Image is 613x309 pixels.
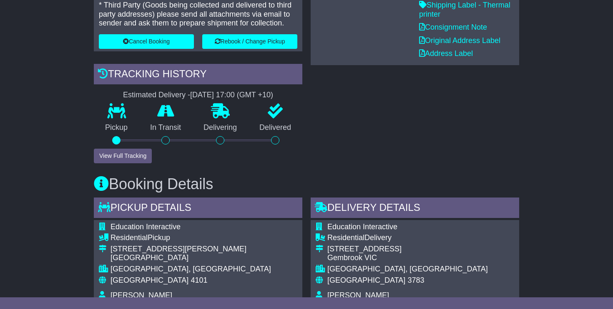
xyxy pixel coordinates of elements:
span: Education Interactive [111,223,181,231]
button: Cancel Booking [99,34,194,49]
span: [GEOGRAPHIC_DATA] [111,276,188,284]
div: Delivery [327,233,514,243]
button: View Full Tracking [94,149,152,163]
div: [STREET_ADDRESS][PERSON_NAME] [111,245,297,254]
p: Delivering [192,123,248,132]
p: Delivered [248,123,302,132]
div: Estimated Delivery - [94,91,302,100]
h3: Booking Details [94,176,519,192]
a: Shipping Label - Thermal printer [419,1,510,18]
div: [GEOGRAPHIC_DATA], [GEOGRAPHIC_DATA] [327,265,514,274]
span: [PERSON_NAME] [327,291,389,299]
span: [GEOGRAPHIC_DATA] [327,276,405,284]
div: Gembrook VIC [327,253,514,263]
div: Pickup [111,233,297,243]
a: Address Label [419,49,473,58]
a: Consignment Note [419,23,487,31]
div: [DATE] 17:00 (GMT +10) [190,91,273,100]
button: Rebook / Change Pickup [202,34,297,49]
a: Original Address Label [419,36,500,45]
span: 4101 [191,276,207,284]
div: Tracking history [94,64,302,86]
span: Residential [327,233,364,242]
div: [GEOGRAPHIC_DATA], [GEOGRAPHIC_DATA] [111,265,297,274]
span: Residential [111,233,148,242]
div: [STREET_ADDRESS] [327,245,514,254]
div: Delivery Details [311,198,519,220]
p: * Third Party (Goods being collected and delivered to third party addresses) please send all atta... [99,1,297,28]
span: [PERSON_NAME] [111,291,172,299]
p: Pickup [94,123,139,132]
div: Pickup Details [94,198,302,220]
span: 3783 [407,276,424,284]
div: [GEOGRAPHIC_DATA] [111,253,297,263]
span: Education Interactive [327,223,397,231]
p: In Transit [139,123,192,132]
